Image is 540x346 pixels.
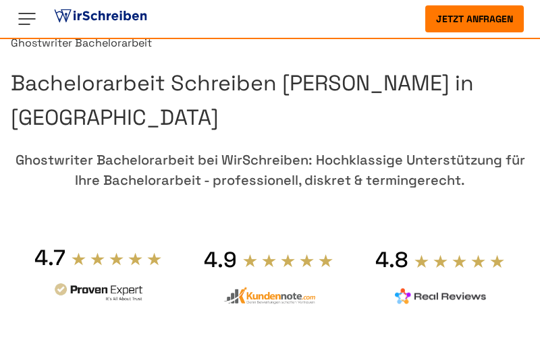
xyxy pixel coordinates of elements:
h1: Bachelorarbeit Schreiben [PERSON_NAME] in [GEOGRAPHIC_DATA] [11,66,529,135]
button: Jetzt anfragen [425,5,524,32]
img: logo ghostwriter-österreich [51,6,150,26]
img: stars [71,252,163,266]
img: realreviews [395,288,487,304]
div: 4.9 [204,246,237,273]
div: 4.8 [375,246,408,273]
img: kundennote [223,287,315,305]
div: Ghostwriter Bachelorarbeit bei WirSchreiben: Hochklassige Unterstützung für Ihre Bachelorarbeit -... [11,150,529,190]
img: stars [414,254,506,268]
div: 4.7 [34,244,65,271]
img: Menu open [16,8,38,30]
span: Ghostwriter Bachelorarbeit [11,36,152,50]
img: stars [242,253,334,268]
